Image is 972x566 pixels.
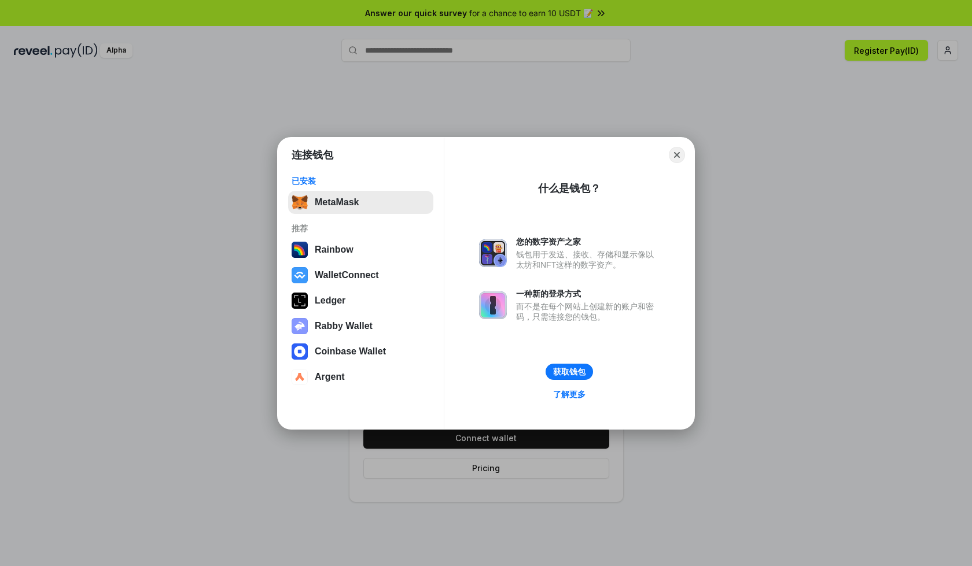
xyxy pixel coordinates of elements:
[315,295,345,306] div: Ledger
[538,182,601,195] div: 什么是钱包？
[292,148,333,162] h1: 连接钱包
[315,372,345,382] div: Argent
[288,340,433,363] button: Coinbase Wallet
[292,194,308,210] img: svg+xml,%3Csvg%20fill%3D%22none%22%20height%3D%2233%22%20viewBox%3D%220%200%2035%2033%22%20width%...
[288,289,433,312] button: Ledger
[479,239,507,267] img: svg+xml,%3Csvg%20xmlns%3D%22http%3A%2F%2Fwww.w3.org%2F2000%2Fsvg%22%20fill%3D%22none%22%20viewBox...
[288,238,433,261] button: Rainbow
[315,197,359,208] div: MetaMask
[288,315,433,338] button: Rabby Wallet
[292,293,308,309] img: svg+xml,%3Csvg%20xmlns%3D%22http%3A%2F%2Fwww.w3.org%2F2000%2Fsvg%22%20width%3D%2228%22%20height%3...
[288,264,433,287] button: WalletConnect
[292,223,430,234] div: 推荐
[516,236,660,247] div: 您的数字资产之家
[546,364,593,380] button: 获取钱包
[516,301,660,322] div: 而不是在每个网站上创建新的账户和密码，只需连接您的钱包。
[315,346,386,357] div: Coinbase Wallet
[516,249,660,270] div: 钱包用于发送、接收、存储和显示像以太坊和NFT这样的数字资产。
[546,387,592,402] a: 了解更多
[292,176,430,186] div: 已安装
[288,365,433,389] button: Argent
[292,369,308,385] img: svg+xml,%3Csvg%20width%3D%2228%22%20height%3D%2228%22%20viewBox%3D%220%200%2028%2028%22%20fill%3D...
[553,367,586,377] div: 获取钱包
[292,242,308,258] img: svg+xml,%3Csvg%20width%3D%22120%22%20height%3D%22120%22%20viewBox%3D%220%200%20120%20120%22%20fil...
[315,245,354,255] div: Rainbow
[292,343,308,360] img: svg+xml,%3Csvg%20width%3D%2228%22%20height%3D%2228%22%20viewBox%3D%220%200%2028%2028%22%20fill%3D...
[553,389,586,399] div: 了解更多
[292,318,308,334] img: svg+xml,%3Csvg%20xmlns%3D%22http%3A%2F%2Fwww.w3.org%2F2000%2Fsvg%22%20fill%3D%22none%22%20viewBox...
[288,191,433,214] button: MetaMask
[292,267,308,283] img: svg+xml,%3Csvg%20width%3D%2228%22%20height%3D%2228%22%20viewBox%3D%220%200%2028%2028%22%20fill%3D...
[315,270,379,280] div: WalletConnect
[479,291,507,319] img: svg+xml,%3Csvg%20xmlns%3D%22http%3A%2F%2Fwww.w3.org%2F2000%2Fsvg%22%20fill%3D%22none%22%20viewBox...
[516,288,660,299] div: 一种新的登录方式
[669,147,685,163] button: Close
[315,321,373,331] div: Rabby Wallet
